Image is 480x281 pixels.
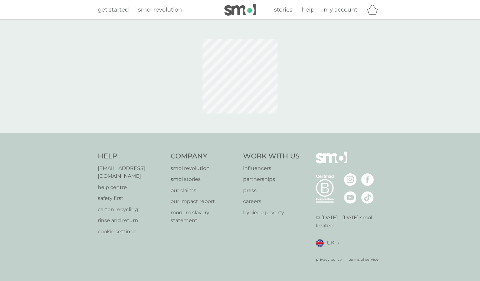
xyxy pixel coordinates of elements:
[302,5,314,14] a: help
[344,191,357,204] img: visit the smol Youtube page
[243,164,300,172] a: influencers
[348,256,378,262] a: terms of service
[327,239,334,247] span: UK
[171,164,237,172] a: smol revolution
[171,197,237,206] a: our impact report
[302,6,314,13] span: help
[224,4,256,16] img: smol
[171,152,237,161] h4: Company
[98,183,164,191] a: help centre
[98,5,129,14] a: get started
[243,152,300,161] h4: Work With Us
[171,187,237,195] a: our claims
[274,6,292,13] span: stories
[98,216,164,225] a: rinse and return
[98,6,129,13] span: get started
[324,5,357,14] a: my account
[98,152,164,161] h4: Help
[361,173,374,186] img: visit the smol Facebook page
[98,194,164,202] a: safety first
[337,241,339,245] img: select a new location
[243,175,300,183] a: partnerships
[171,209,237,225] a: modern slavery statement
[324,6,357,13] span: my account
[361,191,374,204] img: visit the smol Tiktok page
[98,164,164,180] a: [EMAIL_ADDRESS][DOMAIN_NAME]
[138,6,182,13] span: smol revolution
[316,152,347,173] img: smol
[243,209,300,217] a: hygiene poverty
[243,187,300,195] a: press
[316,214,382,230] p: © [DATE] - [DATE] smol limited
[344,173,357,186] img: visit the smol Instagram page
[316,256,342,262] a: privacy policy
[138,5,182,14] a: smol revolution
[98,206,164,214] a: carton recycling
[171,175,237,183] a: smol stories
[316,239,324,247] img: UK flag
[367,3,382,16] div: basket
[98,228,164,236] a: cookie settings
[243,197,300,206] a: careers
[274,5,292,14] a: stories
